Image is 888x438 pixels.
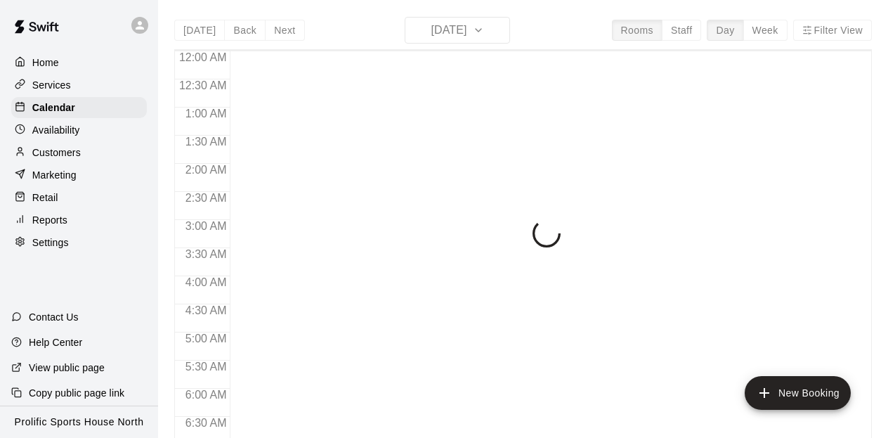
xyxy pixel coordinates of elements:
span: 4:00 AM [182,276,230,288]
p: Marketing [32,168,77,182]
span: 5:30 AM [182,361,230,373]
p: Reports [32,213,67,227]
span: 6:00 AM [182,389,230,401]
a: Home [11,52,147,73]
span: 12:30 AM [176,79,230,91]
a: Reports [11,210,147,231]
span: 6:30 AM [182,417,230,429]
p: Services [32,78,71,92]
p: Prolific Sports House North [15,415,144,430]
span: 3:30 AM [182,248,230,260]
p: Retail [32,191,58,205]
p: Calendar [32,101,75,115]
span: 4:30 AM [182,304,230,316]
p: Settings [32,236,69,250]
span: 2:00 AM [182,164,230,176]
a: Calendar [11,97,147,118]
p: Help Center [29,335,82,349]
p: Home [32,56,59,70]
a: Customers [11,142,147,163]
span: 5:00 AM [182,333,230,344]
span: 1:00 AM [182,108,230,120]
p: Customers [32,146,81,160]
a: Settings [11,232,147,253]
span: 1:30 AM [182,136,230,148]
a: Marketing [11,165,147,186]
span: 3:00 AM [182,220,230,232]
a: Retail [11,187,147,208]
span: 12:00 AM [176,51,230,63]
p: Contact Us [29,310,79,324]
span: 2:30 AM [182,192,230,204]
p: Copy public page link [29,386,124,400]
button: add [745,376,851,410]
a: Services [11,75,147,96]
a: Availability [11,120,147,141]
p: Availability [32,123,80,137]
p: View public page [29,361,105,375]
